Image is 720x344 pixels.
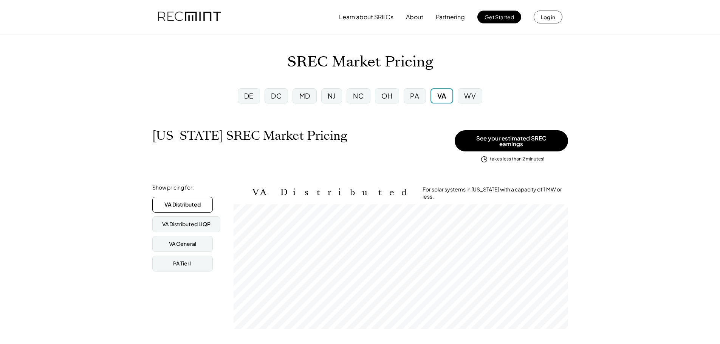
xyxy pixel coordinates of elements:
div: OH [381,91,393,100]
div: WV [464,91,476,100]
button: Log in [534,11,562,23]
h1: [US_STATE] SREC Market Pricing [152,128,347,143]
div: VA [437,91,446,100]
div: takes less than 2 minutes! [490,156,544,162]
button: See your estimated SREC earnings [455,130,568,151]
div: For solar systems in [US_STATE] with a capacity of 1 MW or less. [423,186,568,201]
div: NC [353,91,364,100]
h2: VA Distributed [252,187,411,198]
button: About [406,9,423,25]
img: recmint-logotype%403x.png [158,4,221,30]
div: NJ [328,91,336,100]
h1: SREC Market Pricing [287,53,433,71]
div: Show pricing for: [152,184,194,191]
div: VA Distributed [164,201,201,208]
div: MD [299,91,310,100]
div: PA [410,91,419,100]
div: VA Distributed LIQP [162,221,211,228]
button: Learn about SRECs [339,9,393,25]
div: PA Tier I [173,260,192,267]
div: VA General [169,240,196,248]
div: DC [271,91,282,100]
button: Get Started [477,11,521,23]
div: DE [244,91,254,100]
button: Partnering [436,9,465,25]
